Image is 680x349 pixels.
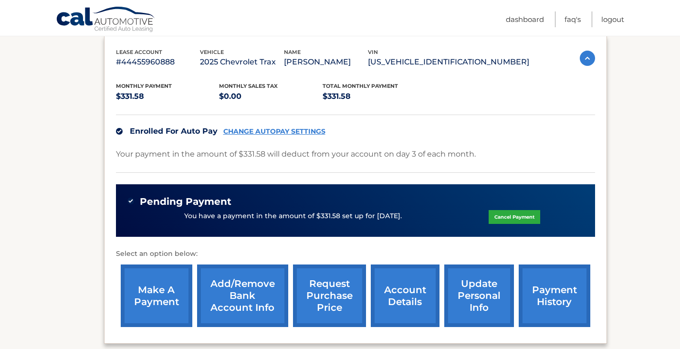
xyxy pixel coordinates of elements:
[519,264,590,327] a: payment history
[601,11,624,27] a: Logout
[368,55,529,69] p: [US_VEHICLE_IDENTIFICATION_NUMBER]
[371,264,439,327] a: account details
[223,127,325,136] a: CHANGE AUTOPAY SETTINGS
[200,49,224,55] span: vehicle
[323,83,398,89] span: Total Monthly Payment
[200,55,284,69] p: 2025 Chevrolet Trax
[197,264,288,327] a: Add/Remove bank account info
[284,49,301,55] span: name
[323,90,426,103] p: $331.58
[444,264,514,327] a: update personal info
[116,83,172,89] span: Monthly Payment
[184,211,402,222] p: You have a payment in the amount of $331.58 set up for [DATE].
[219,83,278,89] span: Monthly sales Tax
[580,51,595,66] img: accordion-active.svg
[130,127,218,136] span: Enrolled For Auto Pay
[116,49,162,55] span: lease account
[219,90,323,103] p: $0.00
[506,11,544,27] a: Dashboard
[368,49,378,55] span: vin
[116,148,476,161] p: Your payment in the amount of $331.58 will deduct from your account on day 3 of each month.
[140,196,231,208] span: Pending Payment
[489,210,540,224] a: Cancel Payment
[284,55,368,69] p: [PERSON_NAME]
[116,55,200,69] p: #44455960888
[127,198,134,204] img: check-green.svg
[116,90,220,103] p: $331.58
[56,6,156,34] a: Cal Automotive
[565,11,581,27] a: FAQ's
[121,264,192,327] a: make a payment
[116,248,595,260] p: Select an option below:
[293,264,366,327] a: request purchase price
[116,128,123,135] img: check.svg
